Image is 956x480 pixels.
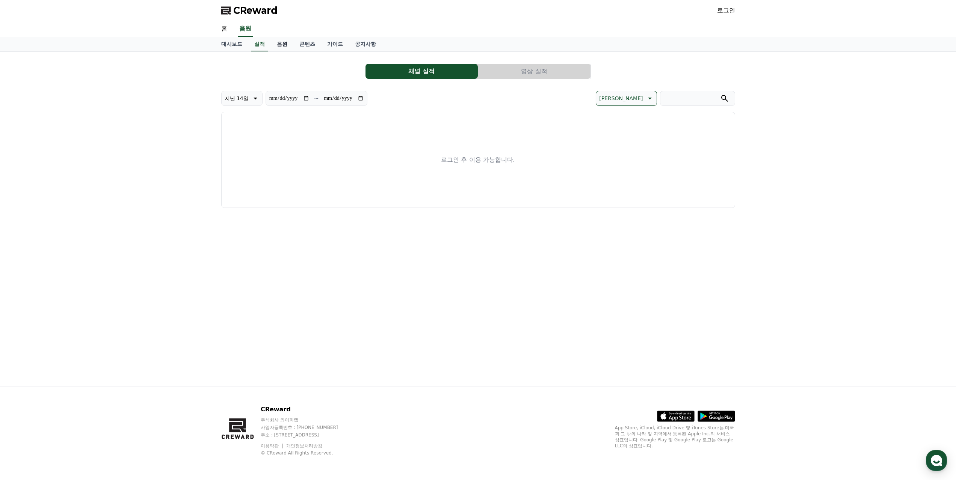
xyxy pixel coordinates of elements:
[271,37,293,51] a: 음원
[596,91,657,106] button: [PERSON_NAME]
[365,64,478,79] button: 채널 실적
[221,5,278,17] a: CReward
[261,417,352,423] p: 주식회사 와이피랩
[349,37,382,51] a: 공지사항
[717,6,735,15] a: 로그인
[321,37,349,51] a: 가이드
[116,249,125,255] span: 설정
[215,21,233,37] a: 홈
[441,155,515,164] p: 로그인 후 이용 가능합니다.
[221,91,263,106] button: 지난 14일
[69,250,78,256] span: 대화
[261,450,352,456] p: © CReward All Rights Reserved.
[215,37,248,51] a: 대시보드
[286,443,322,448] a: 개인정보처리방침
[225,93,249,104] p: 지난 14일
[261,432,352,438] p: 주소 : [STREET_ADDRESS]
[615,425,735,449] p: App Store, iCloud, iCloud Drive 및 iTunes Store는 미국과 그 밖의 나라 및 지역에서 등록된 Apple Inc.의 서비스 상표입니다. Goo...
[599,93,643,104] p: [PERSON_NAME]
[251,37,268,51] a: 실적
[293,37,321,51] a: 콘텐츠
[24,249,28,255] span: 홈
[50,238,97,257] a: 대화
[2,238,50,257] a: 홈
[478,64,591,79] button: 영상 실적
[97,238,144,257] a: 설정
[233,5,278,17] span: CReward
[261,405,352,414] p: CReward
[261,443,284,448] a: 이용약관
[261,424,352,430] p: 사업자등록번호 : [PHONE_NUMBER]
[238,21,253,37] a: 음원
[314,94,319,103] p: ~
[478,64,591,79] a: 영상 실적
